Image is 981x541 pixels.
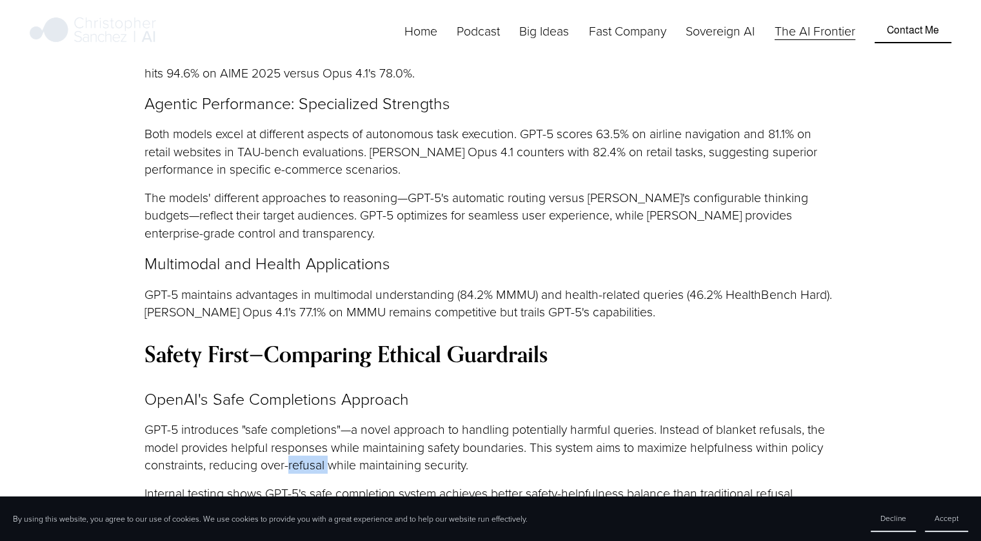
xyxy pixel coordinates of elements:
span: Fast Company [589,22,666,40]
p: GPT-5 maintains advantages in multimodal understanding (84.2% MMMU) and health-related queries (4... [144,285,836,321]
p: The models' different approaches to reasoning—GPT-5's automatic routing versus [PERSON_NAME]'s co... [144,189,836,242]
a: folder dropdown [589,21,666,41]
button: Accept [925,505,968,532]
p: GPT-5 introduces "safe completions"—a novel approach to handling potentially harmful queries. Ins... [144,420,836,474]
a: The AI Frontier [775,21,855,41]
strong: Safety First—Comparing Ethical Guardrails [144,340,548,368]
a: Home [404,21,437,41]
button: Decline [871,505,916,532]
a: folder dropdown [519,21,569,41]
span: Accept [935,513,958,524]
img: Christopher Sanchez | AI [30,15,157,47]
p: Agentic Performance: Specialized Strengths [144,92,836,114]
span: Decline [880,513,906,524]
a: Contact Me [875,19,951,43]
p: OpenAI's Safe Completions Approach [144,387,836,410]
p: By using this website, you agree to our use of cookies. We use cookies to provide you with a grea... [13,513,528,524]
a: Podcast [457,21,500,41]
p: Both models excel at different aspects of autonomous task execution. GPT-5 scores 63.5% on airlin... [144,125,836,178]
a: Sovereign AI [686,21,755,41]
p: Multimodal and Health Applications [144,252,836,274]
span: Big Ideas [519,22,569,40]
p: Internal testing shows GPT-5's safe completion system achieves better safety-helpfulness balance ... [144,484,836,538]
